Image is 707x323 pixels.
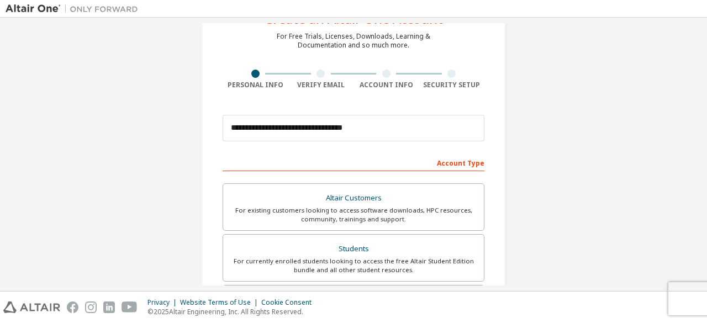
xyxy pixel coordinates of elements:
img: Altair One [6,3,144,14]
div: Account Type [223,153,484,171]
p: © 2025 Altair Engineering, Inc. All Rights Reserved. [147,307,318,316]
img: altair_logo.svg [3,301,60,313]
img: youtube.svg [122,301,138,313]
img: linkedin.svg [103,301,115,313]
div: Verify Email [288,81,354,89]
div: For currently enrolled students looking to access the free Altair Student Edition bundle and all ... [230,257,477,274]
img: facebook.svg [67,301,78,313]
div: Create an Altair One Account [265,12,443,25]
div: Personal Info [223,81,288,89]
div: Cookie Consent [261,298,318,307]
div: Account Info [353,81,419,89]
div: Security Setup [419,81,485,89]
div: Altair Customers [230,190,477,206]
div: For existing customers looking to access software downloads, HPC resources, community, trainings ... [230,206,477,224]
div: For Free Trials, Licenses, Downloads, Learning & Documentation and so much more. [277,32,430,50]
div: Students [230,241,477,257]
div: Privacy [147,298,180,307]
img: instagram.svg [85,301,97,313]
div: Website Terms of Use [180,298,261,307]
